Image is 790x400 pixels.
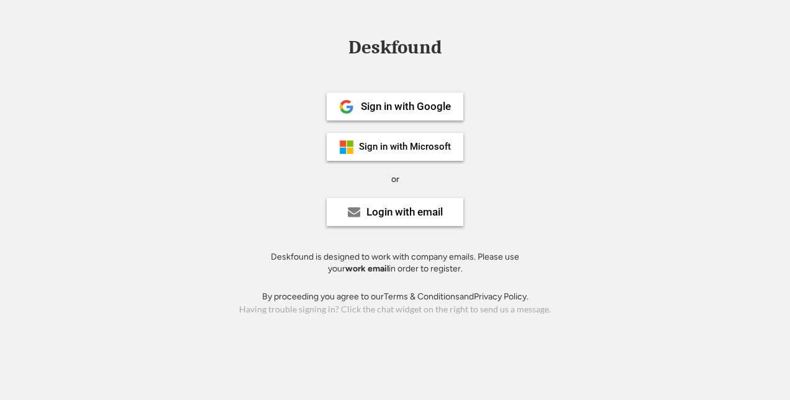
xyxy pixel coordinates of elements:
a: Terms & Conditions [384,291,460,302]
div: Deskfound is designed to work with company emails. Please use your in order to register. [255,251,535,275]
img: ms-symbollockup_mssymbol_19.png [339,140,354,155]
div: Sign in with Google [361,101,451,112]
a: Privacy Policy. [474,291,529,302]
div: Login with email [366,207,443,217]
strong: work email [345,263,389,274]
div: By proceeding you agree to our and [262,291,529,303]
div: or [391,173,399,186]
div: Deskfound [342,38,448,57]
img: 1024px-Google__G__Logo.svg.png [339,99,354,114]
div: Sign in with Microsoft [359,142,451,152]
